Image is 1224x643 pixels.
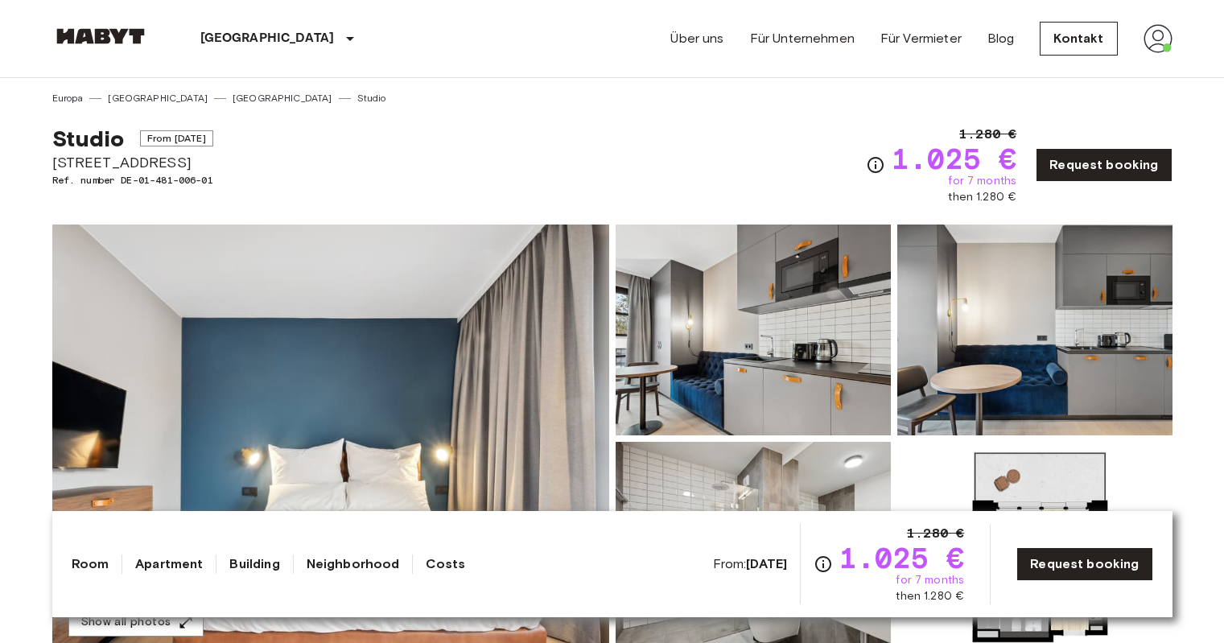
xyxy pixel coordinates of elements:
span: 1.280 € [907,524,964,543]
img: Picture of unit DE-01-481-006-01 [616,225,891,435]
img: Picture of unit DE-01-481-006-01 [897,225,1172,435]
span: for 7 months [948,173,1016,189]
a: Europa [52,91,84,105]
svg: Check cost overview for full price breakdown. Please note that discounts apply to new joiners onl... [814,554,833,574]
a: Für Vermieter [880,29,962,48]
a: Kontakt [1040,22,1117,56]
img: Habyt [52,28,149,44]
span: Ref. number DE-01-481-006-01 [52,173,213,188]
span: then 1.280 € [948,189,1016,205]
img: avatar [1144,24,1172,53]
a: Für Unternehmen [750,29,855,48]
a: Studio [357,91,386,105]
a: Request booking [1036,148,1172,182]
a: Room [72,554,109,574]
a: Apartment [135,554,203,574]
b: [DATE] [746,556,787,571]
a: [GEOGRAPHIC_DATA] [233,91,332,105]
span: 1.025 € [892,144,1016,173]
a: Neighborhood [307,554,400,574]
a: Blog [987,29,1015,48]
span: for 7 months [896,572,964,588]
p: [GEOGRAPHIC_DATA] [200,29,335,48]
a: [GEOGRAPHIC_DATA] [108,91,208,105]
span: From [DATE] [140,130,213,146]
svg: Check cost overview for full price breakdown. Please note that discounts apply to new joiners onl... [866,155,885,175]
span: Studio [52,125,125,152]
span: From: [713,555,788,573]
a: Building [229,554,279,574]
a: Costs [426,554,465,574]
span: 1.280 € [959,125,1016,144]
button: Show all photos [68,608,204,637]
span: 1.025 € [839,543,964,572]
a: Über uns [670,29,723,48]
span: then 1.280 € [896,588,964,604]
a: Request booking [1016,547,1152,581]
span: [STREET_ADDRESS] [52,152,213,173]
